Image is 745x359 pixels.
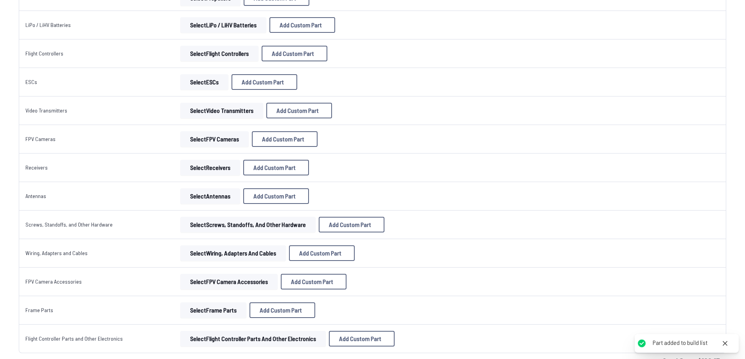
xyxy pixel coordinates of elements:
button: Add Custom Part [262,46,327,61]
span: Add Custom Part [253,193,296,199]
span: Add Custom Part [280,22,322,28]
button: Add Custom Part [319,217,384,232]
button: Add Custom Part [281,274,346,289]
button: Add Custom Part [232,74,297,90]
button: SelectFlight Controllers [180,46,259,61]
button: SelectFrame Parts [180,302,246,318]
button: SelectVideo Transmitters [180,103,263,118]
button: SelectLiPo / LiHV Batteries [180,17,266,33]
a: SelectScrews, Standoffs, and Other Hardware [179,217,317,232]
button: Add Custom Part [289,245,355,261]
button: Add Custom Part [252,131,318,147]
a: FPV Camera Accessories [25,278,82,285]
button: SelectScrews, Standoffs, and Other Hardware [180,217,316,232]
button: Add Custom Part [243,160,309,175]
a: SelectFPV Cameras [179,131,250,147]
a: Wiring, Adapters and Cables [25,250,88,256]
a: Frame Parts [25,307,53,313]
button: SelectReceivers [180,160,240,175]
div: Part added to build list [653,339,707,347]
span: Add Custom Part [242,79,284,85]
span: Add Custom Part [299,250,341,256]
a: SelectESCs [179,74,230,90]
button: SelectWiring, Adapters and Cables [180,245,286,261]
span: Add Custom Part [262,136,304,142]
a: SelectAntennas [179,188,242,204]
a: ESCs [25,79,37,85]
button: Add Custom Part [250,302,315,318]
a: Screws, Standoffs, and Other Hardware [25,221,113,228]
span: Add Custom Part [260,307,302,313]
a: Receivers [25,164,48,171]
button: Add Custom Part [243,188,309,204]
a: SelectFlight Controller Parts and Other Electronics [179,331,327,346]
span: Add Custom Part [291,279,333,285]
span: Add Custom Part [253,164,296,171]
a: Video Transmitters [25,107,67,114]
a: SelectFrame Parts [179,302,248,318]
button: SelectFlight Controller Parts and Other Electronics [180,331,326,346]
span: Add Custom Part [329,221,371,228]
a: Flight Controllers [25,50,63,57]
a: FPV Cameras [25,136,56,142]
button: SelectAntennas [180,188,240,204]
button: Add Custom Part [266,103,332,118]
button: Add Custom Part [329,331,395,346]
span: Add Custom Part [272,50,314,57]
a: SelectLiPo / LiHV Batteries [179,17,268,33]
a: SelectReceivers [179,160,242,175]
button: SelectFPV Cameras [180,131,249,147]
a: SelectFPV Camera Accessories [179,274,279,289]
a: Flight Controller Parts and Other Electronics [25,335,123,342]
a: LiPo / LiHV Batteries [25,21,71,28]
a: Antennas [25,193,46,199]
span: Add Custom Part [339,336,381,342]
a: SelectFlight Controllers [179,46,260,61]
span: Add Custom Part [276,107,319,114]
button: SelectESCs [180,74,228,90]
button: Add Custom Part [269,17,335,33]
a: SelectVideo Transmitters [179,103,265,118]
button: SelectFPV Camera Accessories [180,274,278,289]
a: SelectWiring, Adapters and Cables [179,245,287,261]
